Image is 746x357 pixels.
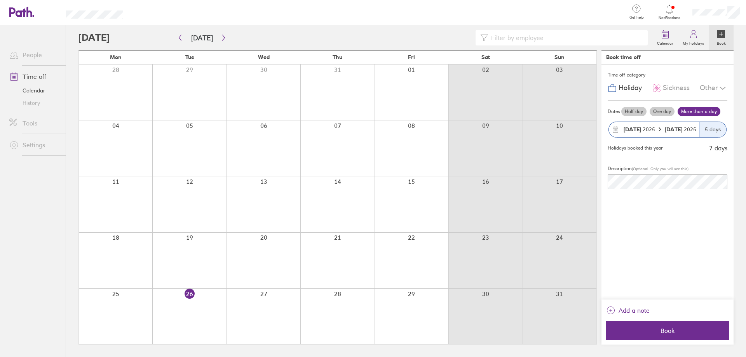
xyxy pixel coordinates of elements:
[3,97,66,109] a: History
[699,122,726,137] div: 5 days
[632,166,688,171] span: (Optional. Only you will see this)
[488,30,643,45] input: Filter by employee
[258,54,270,60] span: Wed
[663,84,690,92] span: Sickness
[612,327,723,334] span: Book
[608,109,620,114] span: Dates
[606,304,650,317] button: Add a note
[709,145,727,152] div: 7 days
[608,145,663,151] div: Holidays booked this year
[3,115,66,131] a: Tools
[657,16,682,20] span: Notifications
[608,165,632,171] span: Description
[678,25,709,50] a: My holidays
[700,81,727,96] div: Other
[652,25,678,50] a: Calendar
[678,107,720,116] label: More than a day
[665,126,696,132] span: 2025
[619,304,650,317] span: Add a note
[606,321,729,340] button: Book
[185,54,194,60] span: Tue
[408,54,415,60] span: Fri
[3,69,66,84] a: Time off
[678,39,709,46] label: My holidays
[619,84,642,92] span: Holiday
[712,39,730,46] label: Book
[554,54,565,60] span: Sun
[652,39,678,46] label: Calendar
[624,126,655,132] span: 2025
[665,126,684,133] strong: [DATE]
[3,84,66,97] a: Calendar
[624,15,649,20] span: Get help
[650,107,675,116] label: One day
[3,47,66,63] a: People
[709,25,734,50] a: Book
[481,54,490,60] span: Sat
[3,137,66,153] a: Settings
[608,118,727,141] button: [DATE] 2025[DATE] 20255 days
[657,4,682,20] a: Notifications
[606,54,641,60] div: Book time off
[608,69,727,81] div: Time off category
[110,54,122,60] span: Mon
[185,31,219,44] button: [DATE]
[333,54,342,60] span: Thu
[621,107,647,116] label: Half day
[624,126,641,133] strong: [DATE]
